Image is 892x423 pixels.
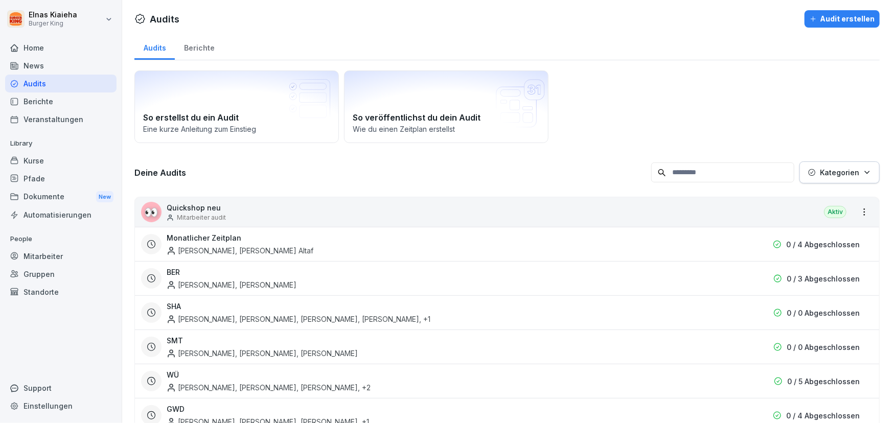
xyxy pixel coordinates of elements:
p: 0 / 0 Abgeschlossen [787,308,860,318]
a: Berichte [175,34,223,60]
a: Audits [134,34,175,60]
div: [PERSON_NAME], [PERSON_NAME] [167,279,296,290]
a: Veranstaltungen [5,110,117,128]
h3: SMT [167,335,183,346]
a: Mitarbeiter [5,247,117,265]
p: 0 / 0 Abgeschlossen [787,342,860,353]
h1: Audits [150,12,179,26]
div: Aktiv [824,206,847,218]
div: [PERSON_NAME], [PERSON_NAME], [PERSON_NAME], [PERSON_NAME] , +1 [167,314,430,324]
a: Automatisierungen [5,206,117,224]
h3: WÜ [167,369,179,380]
div: 👀 [141,202,162,222]
a: So erstellst du ein AuditEine kurze Anleitung zum Einstieg [134,70,339,143]
p: 0 / 4 Abgeschlossen [786,410,860,421]
a: Kurse [5,152,117,170]
a: Standorte [5,283,117,301]
p: Quickshop neu [167,202,226,213]
a: Pfade [5,170,117,187]
p: 0 / 5 Abgeschlossen [787,376,860,387]
p: Elnas Kiaieha [29,11,77,19]
p: Eine kurze Anleitung zum Einstieg [143,124,330,134]
a: DokumenteNew [5,187,117,206]
a: Berichte [5,92,117,110]
a: Einstellungen [5,397,117,415]
div: Support [5,379,117,397]
p: 0 / 3 Abgeschlossen [787,273,860,284]
div: Audit erstellen [810,13,875,25]
p: Wie du einen Zeitplan erstellst [353,124,540,134]
p: 0 / 4 Abgeschlossen [786,239,860,250]
button: Kategorien [799,161,880,183]
h3: Deine Audits [134,167,646,178]
a: So veröffentlichst du dein AuditWie du einen Zeitplan erstellst [344,70,548,143]
div: Dokumente [5,187,117,206]
div: [PERSON_NAME], [PERSON_NAME], [PERSON_NAME] [167,348,358,359]
p: Mitarbeiter audit [177,213,226,222]
a: Audits [5,75,117,92]
a: News [5,57,117,75]
h2: So erstellst du ein Audit [143,111,330,124]
button: Audit erstellen [805,10,880,28]
h3: Monatlicher Zeitplan [167,232,241,243]
p: Burger King [29,20,77,27]
p: Kategorien [820,167,859,178]
div: [PERSON_NAME], [PERSON_NAME], [PERSON_NAME] , +2 [167,382,371,393]
p: People [5,231,117,247]
a: Home [5,39,117,57]
h3: BER [167,267,180,277]
a: Gruppen [5,265,117,283]
div: New [96,191,113,203]
div: [PERSON_NAME], [PERSON_NAME] Altaf [167,245,313,256]
h3: SHA [167,301,181,312]
p: Library [5,135,117,152]
h3: GWD [167,404,185,414]
h2: So veröffentlichst du dein Audit [353,111,540,124]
